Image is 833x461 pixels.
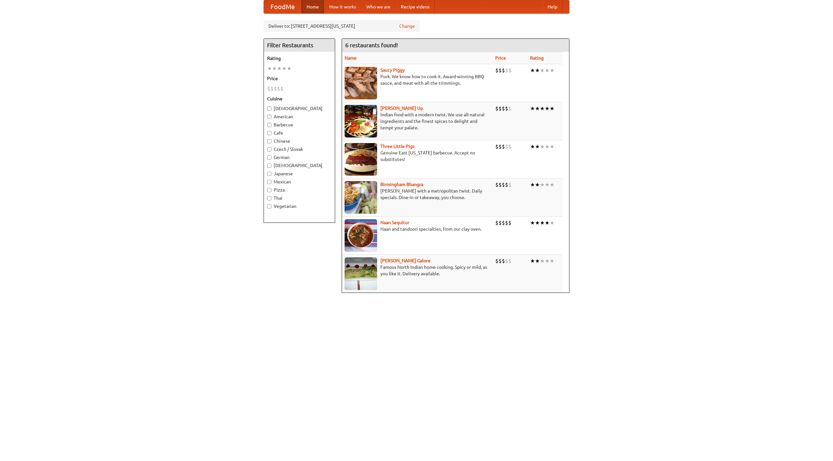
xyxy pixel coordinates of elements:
[495,143,498,150] li: $
[535,257,540,265] li: ★
[530,105,535,112] li: ★
[345,257,377,290] img: currygalore.jpg
[508,219,512,226] li: $
[264,0,301,13] a: FoodMe
[495,257,498,265] li: $
[267,95,332,102] h5: Cuisine
[399,23,415,29] a: Change
[495,55,506,61] a: Price
[267,113,332,120] label: American
[550,143,554,150] li: ★
[545,257,550,265] li: ★
[267,154,332,161] label: German
[535,67,540,74] li: ★
[267,155,271,160] input: German
[267,75,332,82] h5: Price
[345,42,398,48] ng-pluralize: 6 restaurants found!
[380,220,409,225] a: Naan Sequitur
[267,123,271,127] input: Barbecue
[530,181,535,188] li: ★
[267,131,271,135] input: Cafe
[324,0,361,13] a: How it works
[495,67,498,74] li: $
[345,264,490,277] p: Famous North Indian home cooking. Spicy or mild, as you like it. Delivery available.
[267,107,271,111] input: [DEMOGRAPHIC_DATA]
[267,130,332,136] label: Cafe
[530,219,535,226] li: ★
[277,85,280,92] li: $
[267,188,271,192] input: Pizza
[380,144,415,149] a: Three Little Pigs
[345,143,377,176] img: littlepigs.jpg
[345,150,490,163] p: Genuine East [US_STATE] barbecue. Accept no substitutes!
[277,65,282,72] li: ★
[396,0,435,13] a: Recipe videos
[502,257,505,265] li: $
[380,182,423,187] a: Birmingham Bhangra
[267,105,332,112] label: [DEMOGRAPHIC_DATA]
[530,257,535,265] li: ★
[545,219,550,226] li: ★
[508,143,512,150] li: $
[267,146,332,152] label: Czech / Slovak
[280,85,283,92] li: $
[502,67,505,74] li: $
[505,219,508,226] li: $
[267,122,332,128] label: Barbecue
[272,65,277,72] li: ★
[380,106,423,111] a: [PERSON_NAME] Up
[550,219,554,226] li: ★
[540,105,545,112] li: ★
[508,257,512,265] li: $
[540,143,545,150] li: ★
[267,195,332,201] label: Thai
[267,147,271,151] input: Czech / Slovak
[267,172,271,176] input: Japanese
[505,257,508,265] li: $
[505,105,508,112] li: $
[267,204,271,209] input: Vegetarian
[380,258,430,263] a: [PERSON_NAME] Galore
[530,143,535,150] li: ★
[345,219,377,252] img: naansequitur.jpg
[345,181,377,214] img: bhangra.jpg
[267,203,332,209] label: Vegetarian
[301,0,324,13] a: Home
[498,181,502,188] li: $
[267,179,332,185] label: Mexican
[505,181,508,188] li: $
[345,73,490,86] p: Pork. We know how to cook it. Award-winning BBQ sauce, and meat with all the trimmings.
[550,105,554,112] li: ★
[264,20,420,32] div: Deliver to: [STREET_ADDRESS][US_STATE]
[380,67,405,73] a: Saucy Piggy
[535,219,540,226] li: ★
[287,65,292,72] li: ★
[535,181,540,188] li: ★
[267,139,271,143] input: Chinese
[270,85,274,92] li: $
[540,181,545,188] li: ★
[267,55,332,62] h5: Rating
[498,219,502,226] li: $
[345,55,357,61] a: Name
[267,138,332,144] label: Chinese
[267,187,332,193] label: Pizza
[498,143,502,150] li: $
[274,85,277,92] li: $
[502,105,505,112] li: $
[508,105,512,112] li: $
[505,143,508,150] li: $
[540,257,545,265] li: ★
[535,143,540,150] li: ★
[264,39,335,52] h4: Filter Restaurants
[535,105,540,112] li: ★
[545,67,550,74] li: ★
[502,143,505,150] li: $
[345,67,377,99] img: saucy.jpg
[550,67,554,74] li: ★
[345,226,490,232] p: Naan and tandoori specialties, from our clay oven.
